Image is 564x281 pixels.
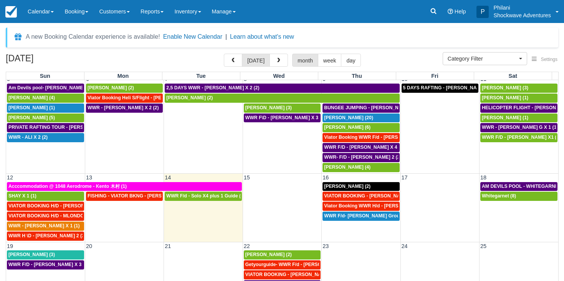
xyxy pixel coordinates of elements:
span: [PERSON_NAME] (20) [324,115,373,120]
span: 17 [401,174,409,181]
a: BUNGEE JUMPING - [PERSON_NAME] 2 (2) [323,104,399,113]
span: Help [455,8,466,15]
span: Settings [541,57,557,62]
div: P [476,6,489,18]
span: VIATOR BOOKING H/D - [PERSON_NAME] 2 (2) [8,203,113,209]
button: Settings [527,54,562,65]
span: Viator Booking WWR H/d - [PERSON_NAME] X 4 (4) [324,203,439,209]
i: Help [448,9,453,14]
span: Tue [196,73,206,79]
span: 22 [243,243,251,249]
span: [PERSON_NAME] (1) [482,115,528,120]
button: month [292,54,318,67]
a: [PERSON_NAME] (2) [323,182,399,191]
a: Learn about what's new [230,33,294,40]
span: VIATOR BOOKING H/D - MLONDOLOZI MAHLENGENI X 4 (4) [8,213,143,219]
a: Whitegarnet (8) [480,192,557,201]
a: [PERSON_NAME] (3) [244,104,321,113]
span: WWR H \D - [PERSON_NAME] 2 (2) [8,233,86,238]
button: day [341,54,361,67]
a: WWR - ALI X 2 (2) [7,133,84,142]
span: [PERSON_NAME] (2) [245,252,292,257]
a: WWR- F/D - [PERSON_NAME] 2 (2) [323,153,399,162]
span: | [225,33,227,40]
a: [PERSON_NAME] (6) [323,123,399,132]
span: WWR F/d - Solo X4 plus 1 Guide (4) [166,193,245,199]
span: WWR - [PERSON_NAME] G X 1 (1) [482,125,558,130]
span: Viator Booking WWR F/d - [PERSON_NAME] [PERSON_NAME] X2 (2) [324,135,478,140]
span: Thu [352,73,362,79]
a: WWR - [PERSON_NAME] G X 1 (1) [480,123,557,132]
a: [PERSON_NAME] (3) [7,250,84,260]
span: [PERSON_NAME] (5) [8,115,55,120]
span: 23 [322,243,329,249]
a: WWR F/D - [PERSON_NAME] X 4 (4) [323,143,399,152]
a: [PERSON_NAME] (1) [480,113,557,123]
a: [PERSON_NAME] (20) [323,113,399,123]
span: Mon [117,73,129,79]
span: WWR- F/D - [PERSON_NAME] 2 (2) [324,154,401,160]
img: checkfront-main-nav-mini-logo.png [5,6,17,18]
a: PRIVATE RAFTING TOUR - [PERSON_NAME] X 5 (5) [7,123,84,132]
a: Viator Booking Heli S/Flight - [PERSON_NAME] X 1 (1) [86,94,163,103]
a: [PERSON_NAME] (1) [7,104,84,113]
span: BUNGEE JUMPING - [PERSON_NAME] 2 (2) [324,105,422,110]
span: 18 [480,174,487,181]
span: [PERSON_NAME] (2) [88,85,134,90]
span: WWR F/D - [PERSON_NAME] X 4 (4) [324,145,404,150]
span: 14 [164,174,172,181]
span: [PERSON_NAME] (1) [482,95,528,100]
span: [PERSON_NAME] (2) [166,95,213,100]
span: 21 [164,243,172,249]
span: Category Filter [448,55,517,62]
a: [PERSON_NAME] (2) [244,250,321,260]
span: [PERSON_NAME] (2) [324,184,370,189]
a: VIATOR BOOKING H/D - MLONDOLOZI MAHLENGENI X 4 (4) [7,212,84,221]
div: A new Booking Calendar experience is available! [26,32,160,41]
button: [DATE] [242,54,270,67]
span: Getyourguide- WWR F/d - [PERSON_NAME] 2 (2) [245,262,354,267]
span: WWR F/D - [PERSON_NAME] X1 (1) [482,135,561,140]
a: Acccommodation @ 1048 Aerodrome - Kento 木村 (1) [7,182,242,191]
button: week [318,54,342,67]
span: VIATOR BOOKING - [PERSON_NAME] X2 (2) [245,272,344,277]
span: Sat [509,73,517,79]
span: 2,5 DAYS WWR - [PERSON_NAME] X 2 (2) [166,85,259,90]
p: Shockwave Adventures [493,12,551,19]
span: [PERSON_NAME] (1) [8,105,55,110]
span: PRIVATE RAFTING TOUR - [PERSON_NAME] X 5 (5) [8,125,124,130]
span: VIATOR BOOKING - [PERSON_NAME] X 4 (4) [324,193,424,199]
a: Getyourguide- WWR F/d - [PERSON_NAME] 2 (2) [244,260,321,269]
a: VIATOR BOOKING H/D - [PERSON_NAME] 2 (2) [7,202,84,211]
a: [PERSON_NAME] (2) [165,94,399,103]
a: Viator Booking WWR H/d - [PERSON_NAME] X 4 (4) [323,202,399,211]
a: WWR - [PERSON_NAME] X 2 (2) [86,104,163,113]
a: HELICOPTER FLIGHT - [PERSON_NAME] G X 1 (1) [480,104,557,113]
h2: [DATE] [6,54,103,68]
a: [PERSON_NAME] (2) [86,84,163,93]
a: WWR F/D - [PERSON_NAME] X1 (1) [480,133,557,142]
a: 2,5 DAYS WWR - [PERSON_NAME] X 2 (2) [165,84,399,93]
a: Viator Booking WWR F/d - [PERSON_NAME] [PERSON_NAME] X2 (2) [323,133,399,142]
a: Am Devils pool- [PERSON_NAME] X 2 (2) [7,84,84,93]
a: VIATOR BOOKING - [PERSON_NAME] X2 (2) [244,270,321,279]
span: Viator Booking Heli S/Flight - [PERSON_NAME] X 1 (1) [88,95,208,100]
span: SHAY X 1 (1) [8,193,36,199]
a: [PERSON_NAME] (4) [323,163,399,172]
span: [PERSON_NAME] (3) [245,105,292,110]
a: SHAY X 1 (1) [7,192,84,201]
span: 13 [85,174,93,181]
span: Sun [40,73,50,79]
span: 25 [480,243,487,249]
span: [PERSON_NAME] (4) [8,95,55,100]
a: AM DEVILS POOL - WHITEGARNET X4 (4) [480,182,557,191]
a: [PERSON_NAME] (4) [7,94,84,103]
span: WWR - [PERSON_NAME] X 2 (2) [88,105,159,110]
span: WWR - [PERSON_NAME] X 1 (1) [8,223,80,228]
a: WWR H \D - [PERSON_NAME] 2 (2) [7,232,84,241]
span: WWR F\D - [PERSON_NAME] X 3 (3) [245,115,326,120]
span: [PERSON_NAME] (3) [482,85,528,90]
span: [PERSON_NAME] (4) [324,164,370,170]
span: 12 [6,174,14,181]
button: Category Filter [443,52,527,65]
